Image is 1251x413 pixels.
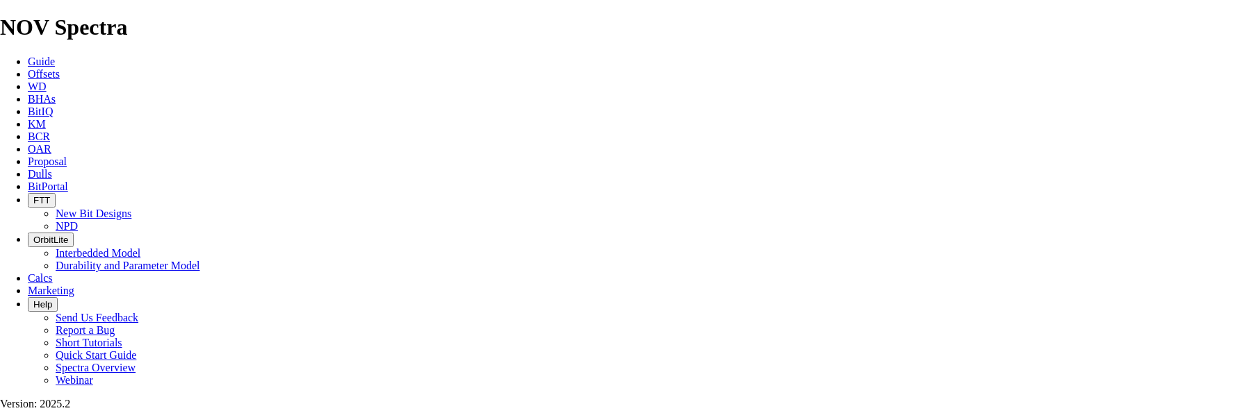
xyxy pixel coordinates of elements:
a: OAR [28,143,51,155]
a: WD [28,81,47,92]
a: Webinar [56,374,93,386]
a: BHAs [28,93,56,105]
a: Quick Start Guide [56,349,136,361]
a: Send Us Feedback [56,312,138,323]
a: Report a Bug [56,324,115,336]
a: Spectra Overview [56,362,136,373]
a: Dulls [28,168,52,180]
a: Guide [28,56,55,67]
a: BitPortal [28,180,68,192]
a: New Bit Designs [56,208,131,219]
a: KM [28,118,46,130]
a: Offsets [28,68,60,80]
a: BCR [28,130,50,142]
span: FTT [33,195,50,205]
button: Help [28,297,58,312]
span: OrbitLite [33,235,68,245]
a: NPD [56,220,78,232]
a: Calcs [28,272,53,284]
a: Proposal [28,155,67,167]
a: Marketing [28,285,74,296]
a: Durability and Parameter Model [56,260,200,271]
button: OrbitLite [28,233,74,247]
a: Interbedded Model [56,247,140,259]
a: Short Tutorials [56,337,122,348]
a: BitIQ [28,106,53,117]
button: FTT [28,193,56,208]
span: Help [33,299,52,310]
